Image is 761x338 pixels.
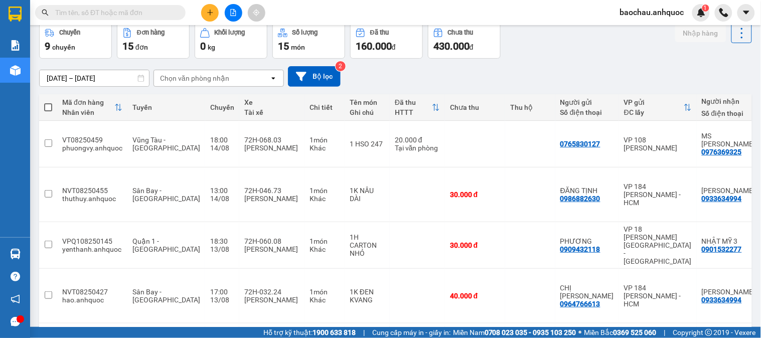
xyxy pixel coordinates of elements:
[62,296,122,304] div: hao.anhquoc
[372,327,450,338] span: Cung cấp máy in - giấy in:
[269,74,277,82] svg: open
[278,40,289,52] span: 15
[448,29,474,36] div: Chưa thu
[122,40,133,52] span: 15
[272,23,345,59] button: Số lượng15món
[310,195,340,203] div: Khác
[310,245,340,253] div: Khác
[485,328,576,336] strong: 0708 023 035 - 0935 103 250
[395,98,432,106] div: Đã thu
[702,296,742,304] div: 0933634994
[310,136,340,144] div: 1 món
[675,24,726,42] button: Nhập hàng
[210,296,234,304] div: 13/08
[560,140,600,148] div: 0765830127
[62,187,122,195] div: NVT08250455
[137,29,165,36] div: Đơn hàng
[210,245,234,253] div: 13/08
[350,140,385,148] div: 1 HSO 247
[702,132,755,148] div: MS HÀ
[350,288,385,304] div: 1K ĐEN KVANG
[390,94,445,121] th: Toggle SortBy
[244,144,299,152] div: [PERSON_NAME]
[200,40,206,52] span: 0
[392,43,396,51] span: đ
[395,144,440,152] div: Tại văn phòng
[10,40,21,51] img: solution-icon
[470,43,474,51] span: đ
[697,8,706,17] img: icon-new-feature
[9,7,22,22] img: logo-vxr
[207,9,214,16] span: plus
[579,330,582,334] span: ⚪️
[336,61,346,71] sup: 2
[310,187,340,195] div: 1 món
[135,43,148,51] span: đơn
[244,98,299,106] div: Xe
[560,98,614,106] div: Người gửi
[702,237,755,245] div: NHẬT MỸ 3
[42,9,49,16] span: search
[702,5,709,12] sup: 1
[350,98,385,106] div: Tên món
[560,237,614,245] div: PHƯƠNG
[702,288,755,296] div: ANH VŨ
[160,73,229,83] div: Chọn văn phòng nhận
[356,40,392,52] span: 160.000
[11,272,20,281] span: question-circle
[117,23,190,59] button: Đơn hàng15đơn
[55,7,174,18] input: Tìm tên, số ĐT hoặc mã đơn
[702,148,742,156] div: 0976369325
[310,103,340,111] div: Chi tiết
[705,329,712,336] span: copyright
[201,4,219,22] button: plus
[62,245,122,253] div: yenthanh.anhquoc
[704,5,707,12] span: 1
[702,195,742,203] div: 0933634994
[132,187,200,203] span: Sân Bay - [GEOGRAPHIC_DATA]
[62,288,122,296] div: NVT08250427
[40,70,149,86] input: Select a date range.
[350,108,385,116] div: Ghi chú
[584,327,657,338] span: Miền Bắc
[624,183,692,207] div: VP 184 [PERSON_NAME] - HCM
[624,108,684,116] div: ĐC lấy
[62,195,122,203] div: thuthuy.anhquoc
[195,23,267,59] button: Khối lượng0kg
[215,29,245,36] div: Khối lượng
[310,237,340,245] div: 1 món
[244,237,299,245] div: 72H-060.08
[395,108,432,116] div: HTTT
[263,327,356,338] span: Hỗ trợ kỹ thuật:
[450,103,500,111] div: Chưa thu
[244,245,299,253] div: [PERSON_NAME]
[560,195,600,203] div: 0986882630
[39,23,112,59] button: Chuyến9chuyến
[310,144,340,152] div: Khác
[702,187,755,195] div: ANH VŨ
[244,187,299,195] div: 72H-046.73
[702,109,755,117] div: Số điện thoại
[45,40,50,52] span: 9
[395,136,440,144] div: 20.000 đ
[450,191,500,199] div: 30.000 đ
[719,8,728,17] img: phone-icon
[210,288,234,296] div: 17:00
[702,97,755,105] div: Người nhận
[350,233,385,257] div: 1H CARTON NHỎ
[230,9,237,16] span: file-add
[363,327,365,338] span: |
[244,195,299,203] div: [PERSON_NAME]
[350,187,385,203] div: 1K NÂU DÀI
[10,65,21,76] img: warehouse-icon
[208,43,215,51] span: kg
[702,245,742,253] div: 0901532277
[310,296,340,304] div: Khác
[210,136,234,144] div: 18:00
[11,294,20,304] span: notification
[560,187,614,195] div: ĐĂNG TỊNH
[624,98,684,106] div: VP gửi
[292,29,318,36] div: Số lượng
[210,195,234,203] div: 14/08
[560,108,614,116] div: Số điện thoại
